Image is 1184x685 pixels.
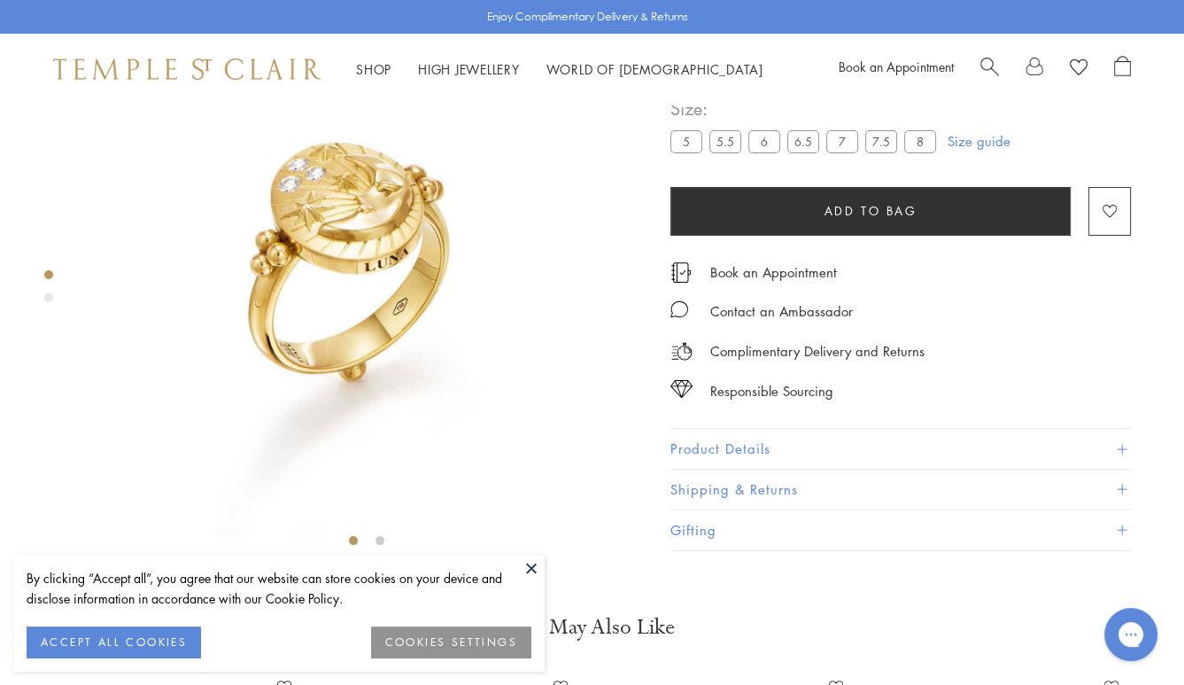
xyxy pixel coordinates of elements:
[27,627,201,658] button: ACCEPT ALL COOKIES
[356,58,763,81] nav: Main navigation
[670,429,1131,469] button: Product Details
[670,130,702,152] label: 5
[670,300,688,318] img: MessageIcon-01_2.svg
[546,60,763,78] a: World of [DEMOGRAPHIC_DATA]World of [DEMOGRAPHIC_DATA]
[670,94,943,123] span: Size:
[710,380,833,402] div: Responsible Sourcing
[826,130,858,152] label: 7
[710,340,925,362] p: Complimentary Delivery and Returns
[748,130,780,152] label: 6
[670,340,693,362] img: icon_delivery.svg
[356,60,391,78] a: ShopShop
[865,130,897,152] label: 7.5
[27,568,531,609] div: By clicking “Accept all”, you agree that our website can store cookies on your device and disclos...
[904,130,936,152] label: 8
[787,130,819,152] label: 6.5
[709,130,741,152] label: 5.5
[948,132,1010,150] a: Size guide
[670,262,692,283] img: icon_appointment.svg
[824,201,917,221] span: Add to bag
[710,300,853,323] div: Contact an Ambassador
[487,8,688,26] p: Enjoy Complimentary Delivery & Returns
[71,613,1113,642] h3: You May Also Like
[670,510,1131,550] button: Gifting
[44,266,53,316] div: Product gallery navigation
[1114,56,1131,82] a: Open Shopping Bag
[980,56,999,82] a: Search
[670,380,693,398] img: icon_sourcing.svg
[418,60,520,78] a: High JewelleryHigh Jewellery
[1070,56,1087,82] a: View Wishlist
[670,470,1131,510] button: Shipping & Returns
[670,187,1071,236] button: Add to bag
[839,58,954,75] a: Book an Appointment
[1095,602,1166,667] iframe: Gorgias live chat messenger
[371,627,531,658] button: COOKIES SETTINGS
[53,58,321,80] img: Temple St. Clair
[710,262,837,282] a: Book an Appointment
